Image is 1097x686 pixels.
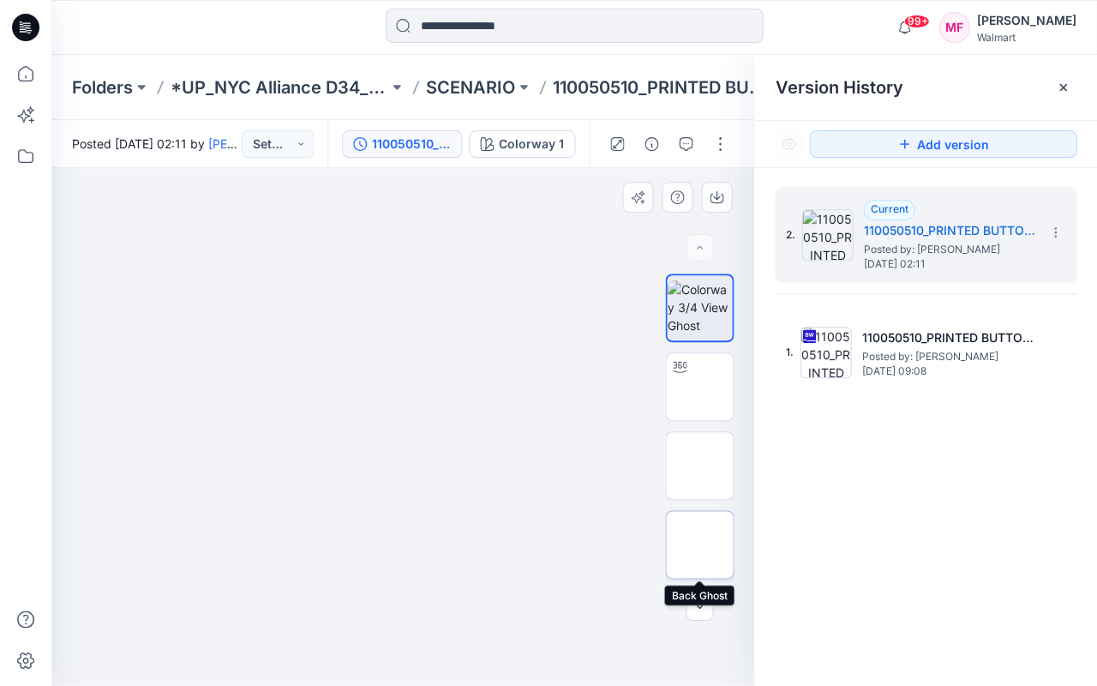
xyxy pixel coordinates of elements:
[863,258,1034,270] span: [DATE] 02:11
[863,241,1034,258] span: Posted by: Winnie Liu
[372,135,451,153] div: 110050510_PRINTED BUTTON FRONT CARDIGAN_0905
[499,135,564,153] div: Colorway 1
[800,327,851,378] img: 110050510_PRINTED BUTTON FRONT CARDIGAN
[938,12,969,43] div: MF
[870,202,908,215] span: Current
[342,130,462,158] button: 110050510_PRINTED BUTTON FRONT CARDIGAN_0905
[903,15,929,28] span: 99+
[553,75,770,99] p: 110050510_PRINTED BUTTON FRONT CARDIGAN
[785,227,794,243] span: 2.
[775,77,902,98] span: Version History
[667,280,732,334] img: Colorway 3/4 View Ghost
[72,75,133,99] a: Folders
[638,130,665,158] button: Details
[785,345,793,360] span: 1.
[976,10,1076,31] div: [PERSON_NAME]
[171,75,388,99] a: *UP_NYC Alliance D34_NYC IN*
[208,136,305,151] a: [PERSON_NAME]
[863,220,1034,241] h5: 110050510_PRINTED BUTTON FRONT CARDIGAN_0905
[801,209,853,261] img: 110050510_PRINTED BUTTON FRONT CARDIGAN_0905
[861,328,1033,348] h5: 110050510_PRINTED BUTTON FRONT CARDIGAN
[72,135,242,153] span: Posted [DATE] 02:11 by
[976,31,1076,44] div: Walmart
[469,130,575,158] button: Colorway 1
[861,348,1033,365] span: Posted by: Winnie Liu
[1056,81,1070,94] button: Close
[809,130,1076,158] button: Add version
[861,365,1033,377] span: [DATE] 09:08
[775,130,802,158] button: Show Hidden Versions
[426,75,515,99] a: SCENARIO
